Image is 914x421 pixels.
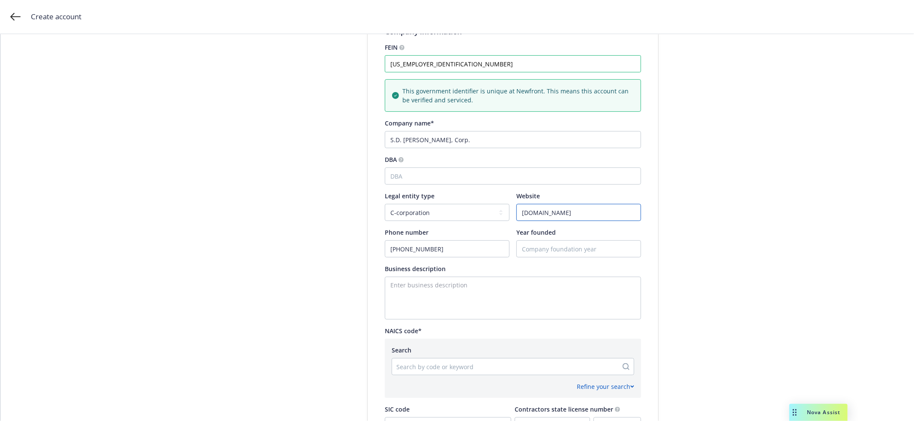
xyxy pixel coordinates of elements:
span: This government identifier is unique at Newfront. This means this account can be verified and ser... [402,87,634,105]
input: Enter phone number [385,241,509,257]
span: Contractors state license number [515,405,613,413]
span: Legal entity type [385,192,435,200]
span: Search [392,346,411,354]
button: Nova Assist [789,404,848,421]
span: FEIN [385,43,398,51]
textarea: Enter business description [385,277,641,319]
span: DBA [385,155,397,164]
div: ; [0,34,914,421]
div: Drag to move [789,404,800,421]
span: Year founded [516,228,556,236]
span: Phone number [385,228,429,236]
input: Federal Employer Identification Number, XX-XXXXXXX [385,55,641,72]
input: Company name [385,131,641,148]
h1: Company information [385,27,641,36]
span: Nova Assist [807,409,841,416]
div: Refine your search [577,382,634,391]
span: Business description [385,265,446,273]
input: DBA [385,167,641,185]
span: SIC code [385,405,410,413]
input: Enter URL [517,204,641,221]
span: Website [516,192,540,200]
span: NAICS code* [385,327,422,335]
span: Company name* [385,119,434,127]
span: Create account [31,11,81,22]
input: Company foundation year [517,241,641,257]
